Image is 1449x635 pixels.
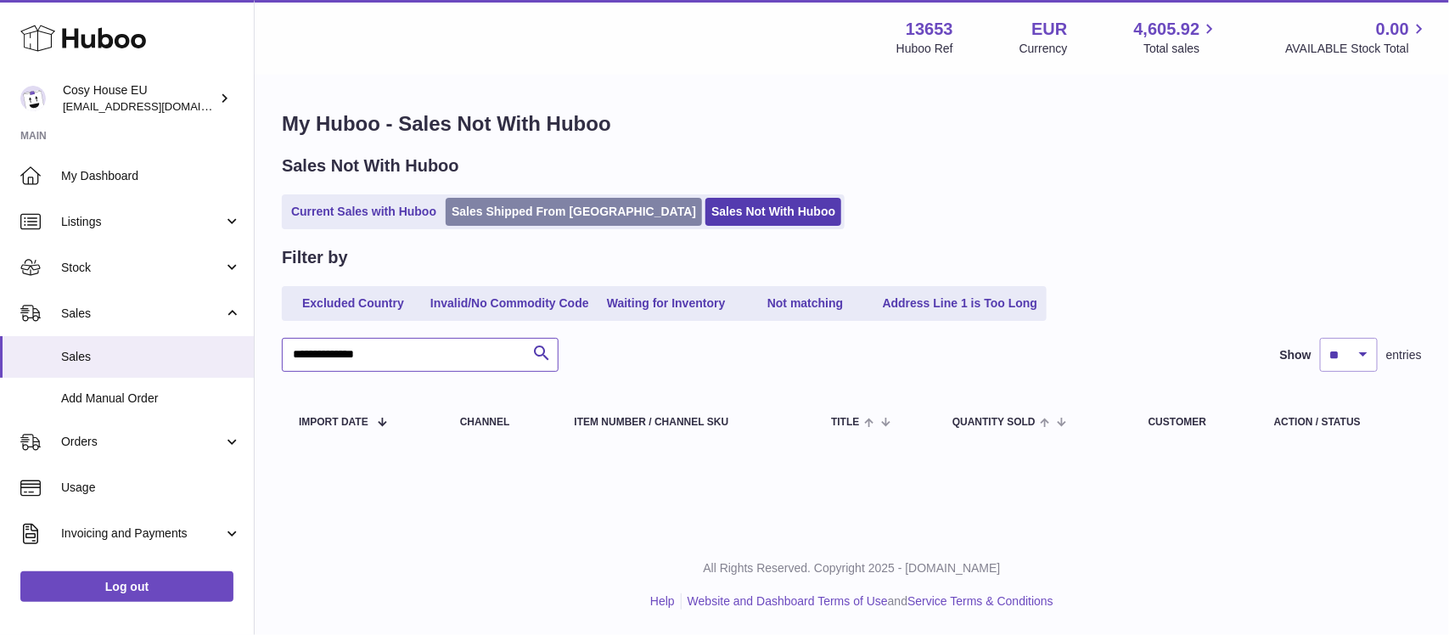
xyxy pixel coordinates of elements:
label: Show [1280,347,1311,363]
span: Orders [61,434,223,450]
div: Item Number / Channel SKU [575,417,798,428]
li: and [682,593,1053,610]
a: Excluded Country [285,289,421,317]
span: [EMAIL_ADDRESS][DOMAIN_NAME] [63,99,250,113]
span: Stock [61,260,223,276]
span: AVAILABLE Stock Total [1285,41,1429,57]
a: Not matching [738,289,873,317]
h2: Filter by [282,246,348,269]
div: Customer [1149,417,1240,428]
span: Import date [299,417,368,428]
strong: EUR [1031,18,1067,41]
span: entries [1386,347,1422,363]
div: Huboo Ref [896,41,953,57]
div: Action / Status [1274,417,1405,428]
div: Currency [1019,41,1068,57]
span: Sales [61,306,223,322]
strong: 13653 [906,18,953,41]
a: Help [650,594,675,608]
span: Sales [61,349,241,365]
a: Log out [20,571,233,602]
span: Quantity Sold [952,417,1036,428]
img: supplychain@cosyhouse.de [20,86,46,111]
a: Sales Shipped From [GEOGRAPHIC_DATA] [446,198,702,226]
span: Total sales [1143,41,1219,57]
div: Cosy House EU [63,82,216,115]
a: 0.00 AVAILABLE Stock Total [1285,18,1429,57]
span: Add Manual Order [61,391,241,407]
a: 4,605.92 Total sales [1134,18,1220,57]
span: Title [831,417,859,428]
a: Website and Dashboard Terms of Use [688,594,888,608]
a: Invalid/No Commodity Code [424,289,595,317]
a: Waiting for Inventory [598,289,734,317]
span: 4,605.92 [1134,18,1200,41]
a: Address Line 1 is Too Long [877,289,1044,317]
span: 0.00 [1376,18,1409,41]
h2: Sales Not With Huboo [282,155,459,177]
span: Usage [61,480,241,496]
a: Service Terms & Conditions [907,594,1053,608]
h1: My Huboo - Sales Not With Huboo [282,110,1422,138]
div: Channel [460,417,541,428]
span: My Dashboard [61,168,241,184]
span: Listings [61,214,223,230]
span: Invoicing and Payments [61,525,223,542]
p: All Rights Reserved. Copyright 2025 - [DOMAIN_NAME] [268,560,1435,576]
a: Current Sales with Huboo [285,198,442,226]
a: Sales Not With Huboo [705,198,841,226]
